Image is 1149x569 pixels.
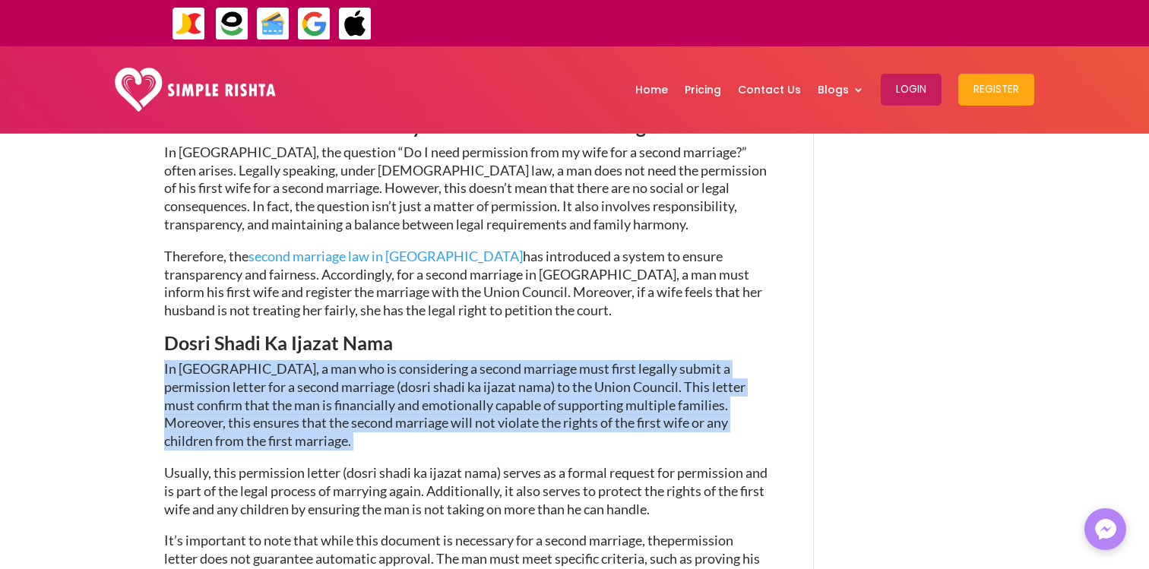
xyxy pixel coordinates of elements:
img: JazzCash-icon [172,7,206,41]
a: Register [958,50,1034,129]
button: Login [881,74,942,106]
img: ApplePay-icon [338,7,372,41]
a: Login [881,50,942,129]
a: Contact Us [738,50,801,129]
button: Register [958,74,1034,106]
span: Therefore, the [164,248,248,264]
span: Dosri Shadi Ka Ijazat Nama [164,331,393,354]
span: In [GEOGRAPHIC_DATA], a man who is considering a second marriage must first legally submit a perm... [164,360,745,449]
span: In [GEOGRAPHIC_DATA], the question “Do I need permission from my wife for a second marriage?” oft... [164,144,767,232]
a: Pricing [685,50,721,129]
span: Usually, this permission letter (dosri shadi ka ijazat nama) serves as a formal request for permi... [164,464,768,517]
img: GooglePay-icon [297,7,331,41]
a: Home [635,50,668,129]
span: It’s important to note that while this document is necessary for a second marriage, the [164,532,667,548]
img: Messenger [1090,514,1121,545]
img: Credit Cards [256,7,290,41]
img: EasyPaisa-icon [215,7,249,41]
span: has introduced a system to ensure transparency and fairness. Accordingly, for a second marriage i... [164,248,762,318]
a: Blogs [818,50,864,129]
a: second marriage law in [GEOGRAPHIC_DATA] [248,248,523,264]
